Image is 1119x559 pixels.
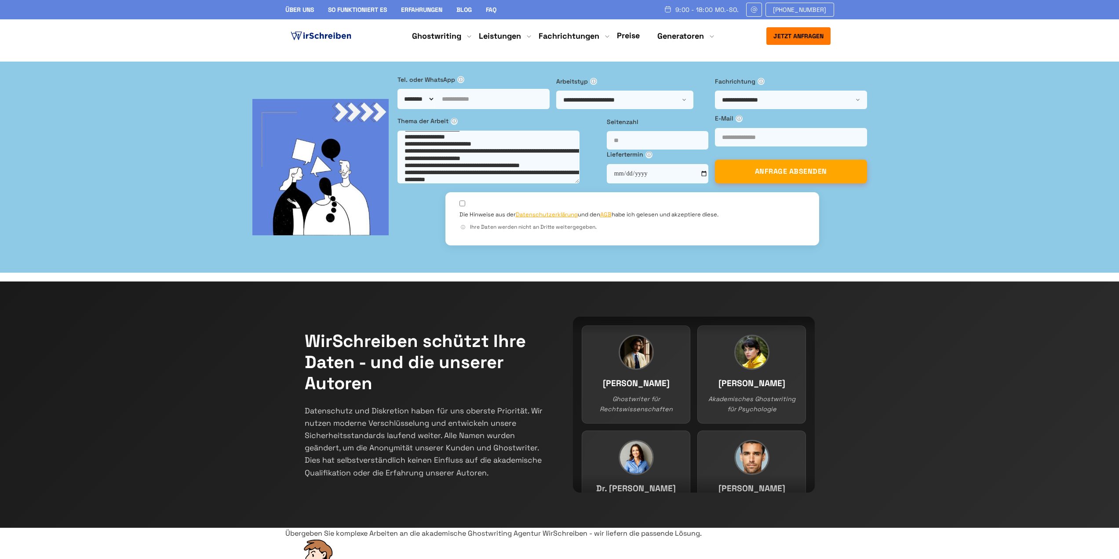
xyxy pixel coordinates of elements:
[451,118,458,125] span: ⓘ
[305,405,547,479] p: Datenschutz und Diskretion haben für uns oberste Priorität. Wir nutzen moderne Verschlüsselung un...
[736,115,743,122] span: ⓘ
[328,6,387,14] a: So funktioniert es
[773,6,827,13] span: [PHONE_NUMBER]
[457,76,464,83] span: ⓘ
[645,151,652,158] span: ⓘ
[459,211,718,219] label: Die Hinweise aus der und den habe ich gelesen und akzeptiere diese.
[715,113,867,123] label: E-Mail
[285,528,834,539] div: Übergeben Sie komplexe Arbeiten an die akademische Ghostwriting Agentur WirSchreiben - wir liefer...
[600,211,612,218] a: AGB
[516,211,578,218] a: Datenschutzerklärung
[456,6,472,14] a: Blog
[397,116,600,126] label: Thema der Arbeit
[401,6,442,14] a: Erfahrungen
[657,31,704,41] a: Generatoren
[591,482,681,496] h3: Dr. [PERSON_NAME]
[715,160,867,183] button: ANFRAGE ABSENDEN
[707,482,797,496] h3: [PERSON_NAME]
[765,3,834,17] a: [PHONE_NUMBER]
[285,6,314,14] a: Über uns
[707,377,797,391] h3: [PERSON_NAME]
[715,77,867,86] label: Fachrichtung
[479,31,521,41] a: Leistungen
[591,377,681,391] h3: [PERSON_NAME]
[459,224,467,231] span: ⓘ
[539,31,599,41] a: Fachrichtungen
[617,30,640,40] a: Preise
[412,31,461,41] a: Ghostwriting
[675,6,739,13] span: 9:00 - 18:00 Mo.-So.
[459,223,805,231] div: Ihre Daten werden nicht an Dritte weitergegeben.
[590,78,597,85] span: ⓘ
[486,6,496,14] a: FAQ
[556,77,708,86] label: Arbeitstyp
[607,117,708,127] label: Seitenzahl
[573,317,815,493] div: Team members continuous slider
[397,75,550,84] label: Tel. oder WhatsApp
[750,6,758,13] img: Email
[289,29,353,43] img: logo ghostwriter-österreich
[607,150,708,159] label: Liefertermin
[305,331,547,394] h2: WirSchreiben schützt Ihre Daten - und die unserer Autoren
[252,99,389,235] img: bg
[664,6,672,13] img: Schedule
[758,78,765,85] span: ⓘ
[766,27,831,45] button: Jetzt anfragen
